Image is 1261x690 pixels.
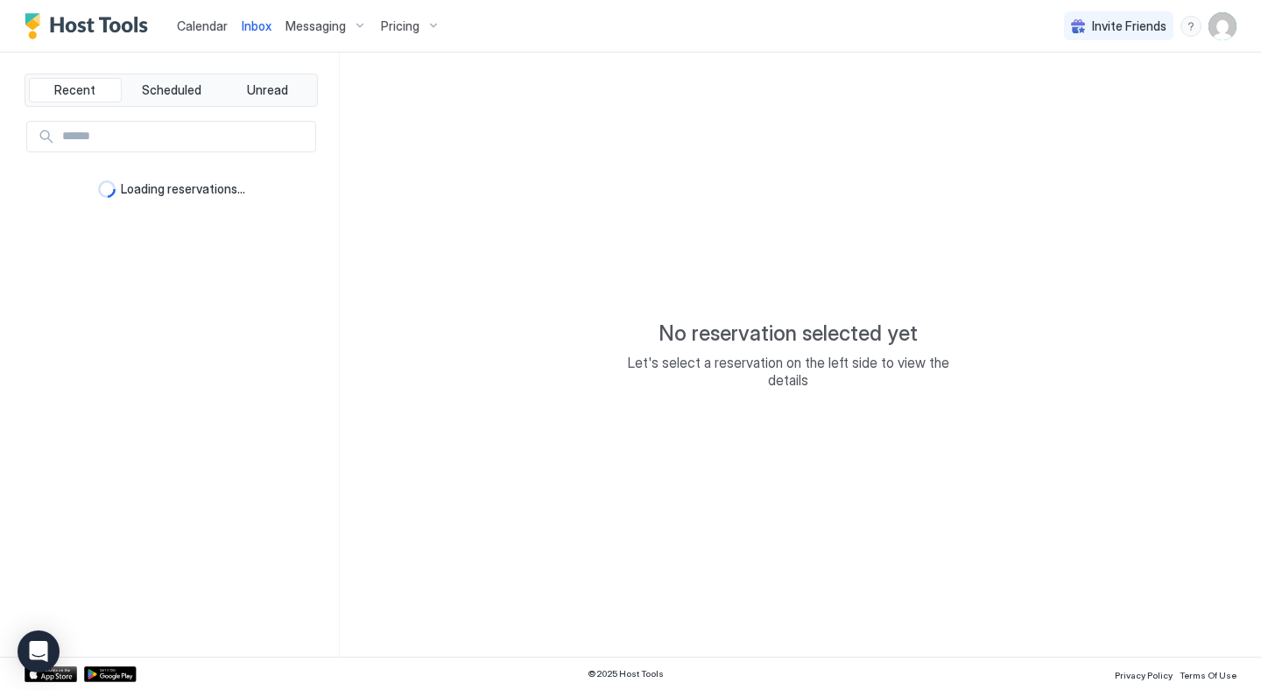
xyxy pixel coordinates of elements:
button: Unread [221,78,313,102]
span: No reservation selected yet [659,320,918,347]
span: Let's select a reservation on the left side to view the details [613,354,963,389]
a: Host Tools Logo [25,13,156,39]
span: Inbox [242,18,271,33]
div: tab-group [25,74,318,107]
span: Pricing [381,18,419,34]
div: loading [98,180,116,198]
span: Loading reservations... [121,181,245,197]
button: Scheduled [125,78,218,102]
a: Inbox [242,17,271,35]
span: Scheduled [142,82,201,98]
span: Calendar [177,18,228,33]
a: Privacy Policy [1115,665,1173,683]
span: Terms Of Use [1180,670,1236,680]
span: Unread [247,82,288,98]
a: Calendar [177,17,228,35]
div: menu [1180,16,1201,37]
div: Open Intercom Messenger [18,630,60,672]
div: User profile [1208,12,1236,40]
input: Input Field [55,122,315,151]
span: Messaging [285,18,346,34]
a: App Store [25,666,77,682]
span: Privacy Policy [1115,670,1173,680]
a: Terms Of Use [1180,665,1236,683]
a: Google Play Store [84,666,137,682]
button: Recent [29,78,122,102]
span: Recent [54,82,95,98]
span: Invite Friends [1092,18,1166,34]
span: © 2025 Host Tools [588,668,664,679]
